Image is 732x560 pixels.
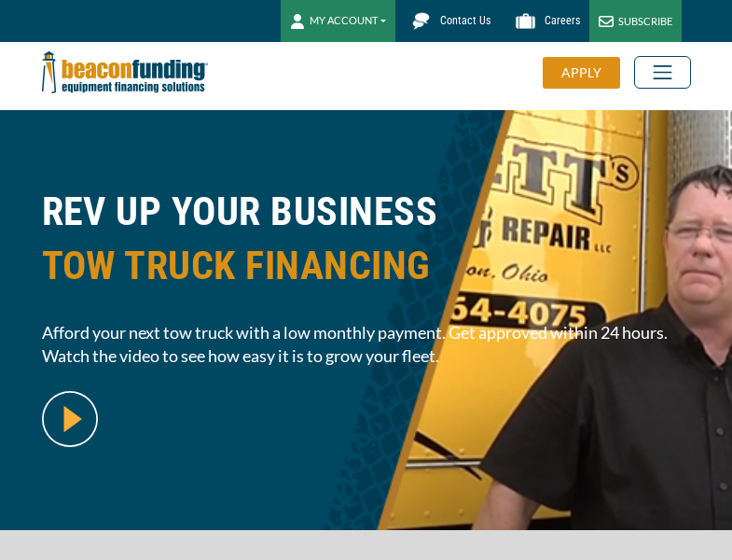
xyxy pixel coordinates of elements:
div: APPLY [543,57,620,89]
span: TOW TRUCK FINANCING [42,239,691,293]
span: Careers [545,14,580,27]
span: Contact Us [440,14,490,27]
img: video modal pop-up play button [42,391,98,447]
button: Toggle navigation [634,56,691,89]
h1: REV UP YOUR BUSINESS [42,185,691,307]
img: Beacon Funding Careers [509,5,542,37]
img: Beacon Funding chat [405,5,437,37]
span: Afford your next tow truck with a low monthly payment. Get approved within 24 hours. Watch the vi... [42,321,691,368]
a: APPLY [543,57,634,89]
img: Beacon Funding Corporation logo [42,42,208,103]
a: Contact Us [395,5,500,37]
a: Careers [500,5,589,37]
